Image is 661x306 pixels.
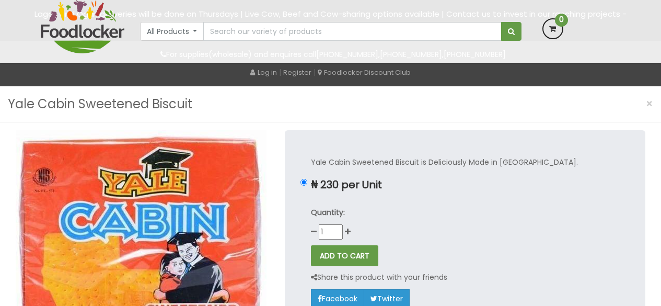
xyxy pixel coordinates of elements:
[641,93,658,115] button: Close
[279,67,281,77] span: |
[311,271,447,284] p: Share this product with your friends
[311,156,619,168] p: Yale Cabin Sweetened Biscuit is Deliciously Made in [GEOGRAPHIC_DATA].
[283,67,311,77] a: Register
[311,179,619,191] p: ₦ 230 per Unit
[646,96,653,111] span: ×
[203,22,501,41] input: Search our variety of products
[318,67,411,77] a: Foodlocker Discount Club
[311,207,345,218] strong: Quantity:
[555,14,568,27] span: 0
[300,179,307,186] input: ₦ 230 per Unit
[8,94,192,114] h3: Yale Cabin Sweetened Biscuit
[314,67,316,77] span: |
[311,245,378,266] button: ADD TO CART
[250,67,277,77] a: Log in
[140,22,204,41] button: All Products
